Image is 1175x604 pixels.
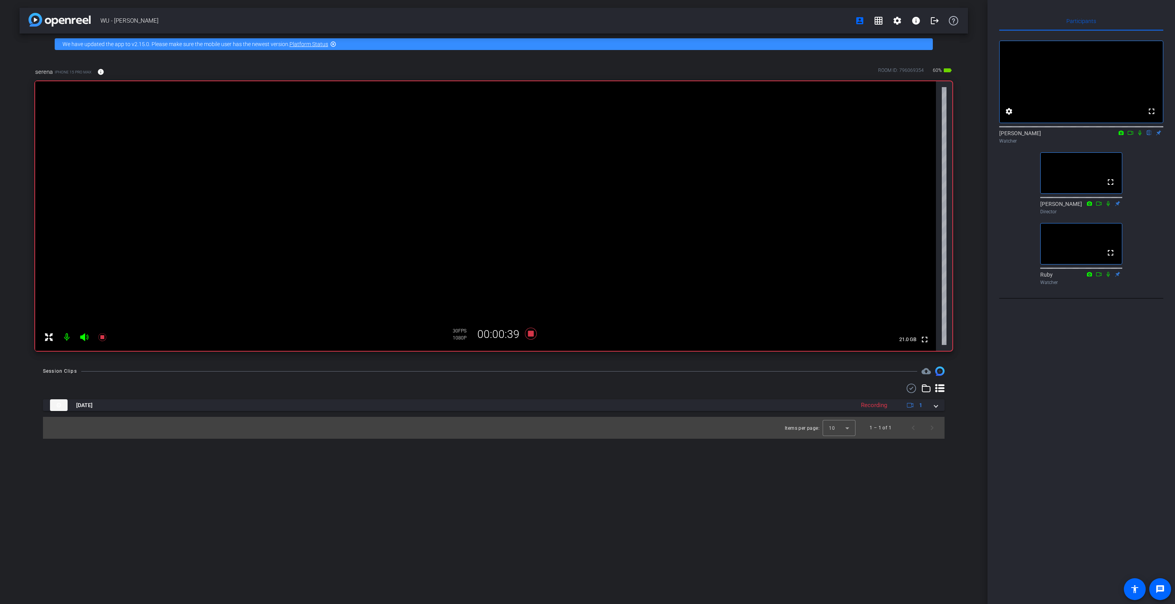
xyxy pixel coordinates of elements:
[43,399,945,411] mat-expansion-panel-header: thumb-nail[DATE]Recording1
[785,424,820,432] div: Items per page:
[911,16,921,25] mat-icon: info
[100,13,850,29] span: WU - [PERSON_NAME]
[1147,107,1156,116] mat-icon: fullscreen
[29,13,91,27] img: app-logo
[893,16,902,25] mat-icon: settings
[1066,18,1096,24] span: Participants
[55,38,933,50] div: We have updated the app to v2.15.0. Please make sure the mobile user has the newest version.
[1004,107,1014,116] mat-icon: settings
[878,67,924,78] div: ROOM ID: 796069354
[874,16,883,25] mat-icon: grid_on
[1040,200,1122,215] div: [PERSON_NAME]
[930,16,939,25] mat-icon: logout
[919,401,922,409] span: 1
[896,335,919,344] span: 21.0 GB
[904,418,923,437] button: Previous page
[870,424,891,432] div: 1 – 1 of 1
[1040,208,1122,215] div: Director
[453,335,472,341] div: 1080P
[1130,584,1139,594] mat-icon: accessibility
[923,418,941,437] button: Next page
[1155,584,1165,594] mat-icon: message
[943,66,952,75] mat-icon: battery_std
[50,399,68,411] img: thumb-nail
[453,328,472,334] div: 30
[55,69,91,75] span: iPhone 15 Pro Max
[472,328,525,341] div: 00:00:39
[1106,177,1115,187] mat-icon: fullscreen
[920,335,929,344] mat-icon: fullscreen
[921,366,931,376] span: Destinations for your clips
[43,367,77,375] div: Session Clips
[330,41,336,47] mat-icon: highlight_off
[999,129,1163,145] div: [PERSON_NAME]
[97,68,104,75] mat-icon: info
[921,366,931,376] mat-icon: cloud_upload
[458,328,466,334] span: FPS
[855,16,864,25] mat-icon: account_box
[1040,279,1122,286] div: Watcher
[35,68,53,76] span: serena
[857,401,891,410] div: Recording
[289,41,328,47] a: Platform Status
[1106,248,1115,257] mat-icon: fullscreen
[999,138,1163,145] div: Watcher
[76,401,93,409] span: [DATE]
[935,366,945,376] img: Session clips
[1040,271,1122,286] div: Ruby
[932,64,943,77] span: 60%
[1145,129,1154,136] mat-icon: flip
